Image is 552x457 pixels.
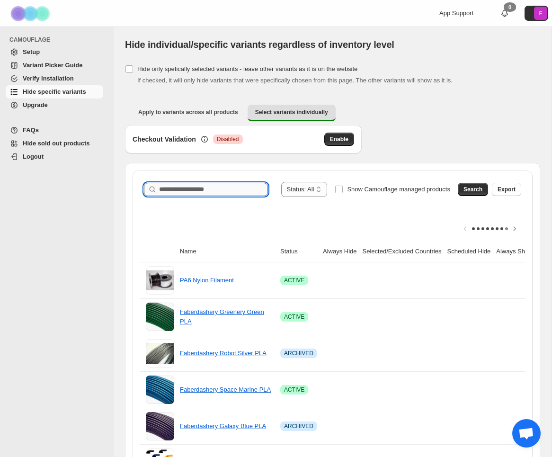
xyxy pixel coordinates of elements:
[138,108,238,116] span: Apply to variants across all products
[6,124,103,137] a: FAQs
[131,105,246,120] button: Apply to variants across all products
[255,108,328,116] span: Select variants individually
[6,137,103,150] a: Hide sold out products
[6,99,103,112] a: Upgrade
[23,75,74,82] span: Verify Installation
[180,277,234,284] a: PA6 Nylon Filament
[463,186,482,193] span: Search
[146,412,174,440] img: Faberdashery Galaxy Blue PLA
[23,62,82,69] span: Variant Picker Guide
[512,419,541,448] div: Open chat
[146,303,174,331] img: Faberdashery Greenery Green PLA
[6,85,103,99] a: Hide specific variants
[6,45,103,59] a: Setup
[133,134,196,144] h3: Checkout Validation
[248,105,336,121] button: Select variants individually
[284,422,313,430] span: ARCHIVED
[8,0,55,27] img: Camouflage
[277,241,320,262] th: Status
[9,36,107,44] span: CAMOUFLAGE
[23,101,48,108] span: Upgrade
[504,2,516,12] div: 0
[6,59,103,72] a: Variant Picker Guide
[180,349,267,357] a: Faberdashery Robot Silver PLA
[439,9,473,17] span: App Support
[284,277,304,284] span: ACTIVE
[525,6,548,21] button: Avatar with initials F
[180,422,266,430] a: Faberdashery Galaxy Blue PLA
[6,72,103,85] a: Verify Installation
[23,88,86,95] span: Hide specific variants
[500,9,509,18] a: 0
[284,313,304,321] span: ACTIVE
[125,39,394,50] span: Hide individual/specific variants regardless of inventory level
[444,241,493,262] th: Scheduled Hide
[539,10,543,16] text: F
[492,183,521,196] button: Export
[146,376,174,404] img: Faberdashery Space Marine PLA
[23,126,39,134] span: FAQs
[23,140,90,147] span: Hide sold out products
[508,222,521,235] button: Scroll table right one column
[6,150,103,163] a: Logout
[217,135,239,143] span: Disabled
[180,386,271,393] a: Faberdashery Space Marine PLA
[320,241,360,262] th: Always Hide
[137,77,453,84] span: If checked, it will only hide variants that were specifically chosen from this page. The other va...
[23,153,44,160] span: Logout
[330,135,348,143] span: Enable
[493,241,535,262] th: Always Show
[360,241,445,262] th: Selected/Excluded Countries
[177,241,277,262] th: Name
[23,48,40,55] span: Setup
[534,7,547,20] span: Avatar with initials F
[180,308,264,325] a: Faberdashery Greenery Green PLA
[324,133,354,146] button: Enable
[347,186,450,193] span: Show Camouflage managed products
[498,186,516,193] span: Export
[137,65,357,72] span: Hide only spefically selected variants - leave other variants as it is on the website
[458,183,488,196] button: Search
[284,349,313,357] span: ARCHIVED
[284,386,304,394] span: ACTIVE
